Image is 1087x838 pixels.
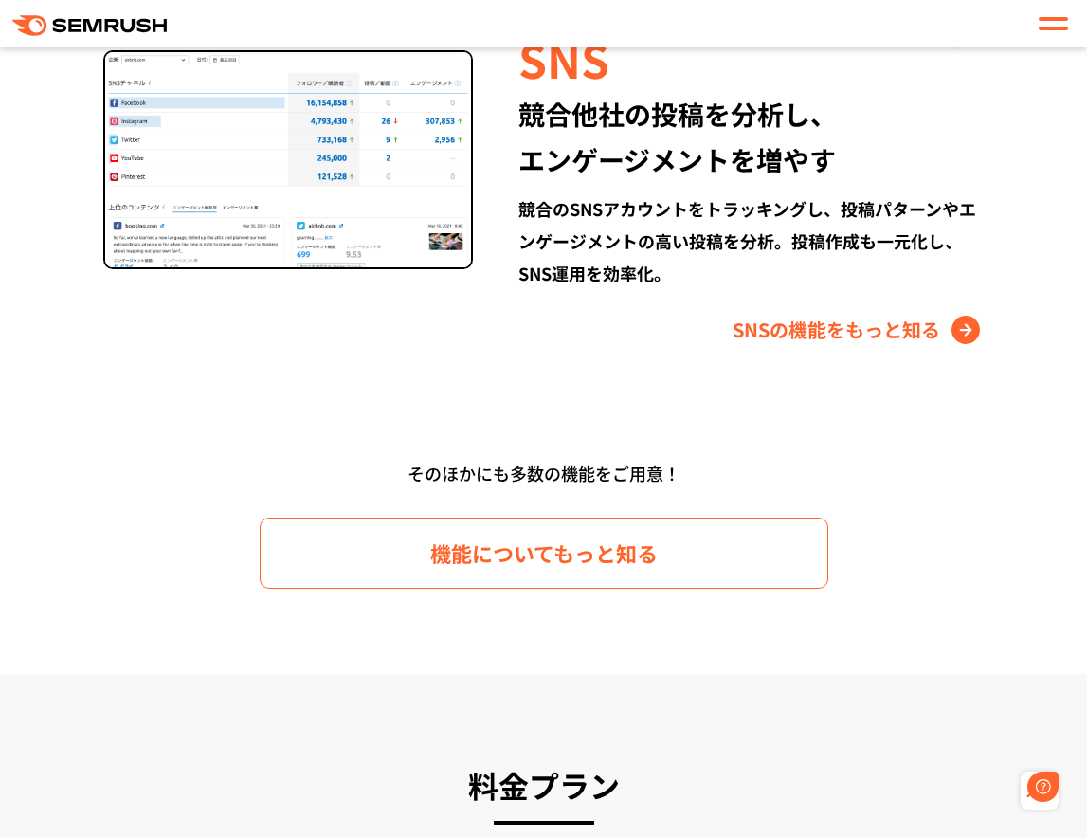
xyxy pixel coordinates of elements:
[260,518,828,589] a: 機能についてもっと知る
[430,537,658,570] span: 機能についてもっと知る
[733,315,985,345] a: SNSの機能をもっと知る
[918,764,1066,817] iframe: Help widget launcher
[518,91,984,182] div: 競合他社の投稿を分析し、 エンゲージメントを増やす
[518,27,984,91] div: SNS
[51,456,1037,491] div: そのほかにも多数の機能をご用意！
[46,759,1042,811] h3: 料金プラン
[518,192,984,289] div: 競合のSNSアカウントをトラッキングし、投稿パターンやエンゲージメントの高い投稿を分析。投稿作成も一元化し、SNS運用を効率化。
